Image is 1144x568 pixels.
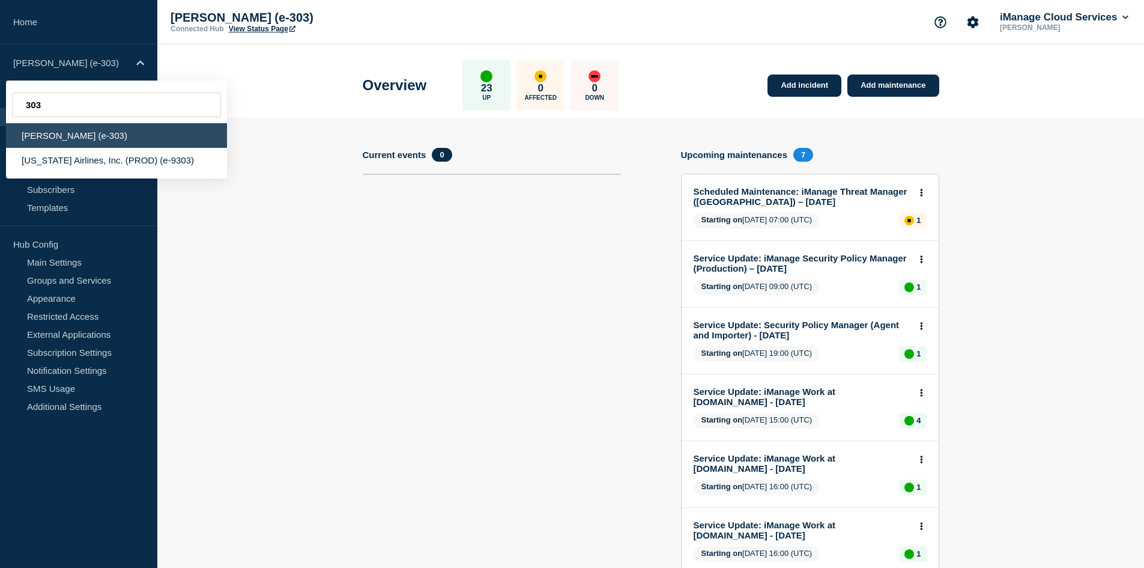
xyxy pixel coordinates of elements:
[916,349,921,358] p: 1
[538,82,543,94] p: 0
[694,279,820,295] span: [DATE] 09:00 (UTC)
[767,75,841,97] a: Add incident
[928,10,953,35] button: Support
[694,546,820,562] span: [DATE] 16:00 (UTC)
[694,386,910,407] a: Service Update: iManage Work at [DOMAIN_NAME] - [DATE]
[363,150,426,160] h4: Current events
[904,282,914,292] div: up
[592,82,598,94] p: 0
[432,148,452,162] span: 0
[701,349,743,358] span: Starting on
[6,123,227,148] div: [PERSON_NAME] (e-303)
[916,216,921,225] p: 1
[701,415,743,424] span: Starting on
[13,58,129,68] p: [PERSON_NAME] (e-303)
[916,282,921,292] p: 1
[960,10,985,35] button: Account settings
[701,282,743,291] span: Starting on
[997,11,1131,23] button: iManage Cloud Services
[171,25,224,33] p: Connected Hub
[916,483,921,492] p: 1
[701,549,743,558] span: Starting on
[694,253,910,273] a: Service Update: iManage Security Policy Manager (Production) – [DATE]
[525,94,557,101] p: Affected
[681,150,788,160] h4: Upcoming maintenances
[694,186,910,207] a: Scheduled Maintenance: iManage Threat Manager ([GEOGRAPHIC_DATA]) – [DATE]
[482,94,491,101] p: Up
[701,482,743,491] span: Starting on
[480,70,492,82] div: up
[481,82,492,94] p: 23
[701,215,743,224] span: Starting on
[904,216,914,225] div: affected
[694,320,910,340] a: Service Update: Security Policy Manager (Agent and Importer) - [DATE]
[904,483,914,492] div: up
[694,520,910,540] a: Service Update: iManage Work at [DOMAIN_NAME] - [DATE]
[916,549,921,558] p: 1
[904,416,914,426] div: up
[6,148,227,173] div: [US_STATE] Airlines, Inc. (PROD) (e-9303)
[585,94,604,101] p: Down
[904,549,914,559] div: up
[534,70,546,82] div: affected
[847,75,939,97] a: Add maintenance
[793,148,813,162] span: 7
[694,413,820,429] span: [DATE] 15:00 (UTC)
[997,23,1122,32] p: [PERSON_NAME]
[916,416,921,425] p: 4
[694,453,910,474] a: Service Update: iManage Work at [DOMAIN_NAME] - [DATE]
[171,11,411,25] p: [PERSON_NAME] (e-303)
[363,77,427,94] h1: Overview
[694,346,820,362] span: [DATE] 19:00 (UTC)
[904,349,914,359] div: up
[229,25,295,33] a: View Status Page
[694,213,820,228] span: [DATE] 07:00 (UTC)
[589,70,601,82] div: down
[694,480,820,495] span: [DATE] 16:00 (UTC)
